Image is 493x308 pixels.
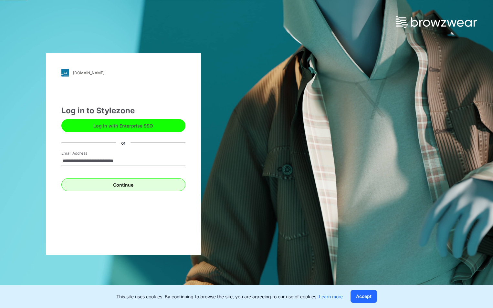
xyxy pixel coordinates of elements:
[61,178,185,191] button: Continue
[116,293,343,300] p: This site uses cookies. By continuing to browse the site, you are agreeing to our use of cookies.
[61,69,69,77] img: svg+xml;base64,PHN2ZyB3aWR0aD0iMjgiIGhlaWdodD0iMjgiIHZpZXdCb3g9IjAgMCAyOCAyOCIgZmlsbD0ibm9uZSIgeG...
[396,16,477,28] img: browzwear-logo.73288ffb.svg
[73,70,104,75] div: [DOMAIN_NAME]
[116,139,131,146] div: or
[319,294,343,299] a: Learn more
[61,69,185,77] a: [DOMAIN_NAME]
[351,290,377,303] button: Accept
[61,105,185,117] div: Log in to Stylezone
[61,150,107,156] label: Email Address
[61,119,185,132] button: Log in with Enterprise SSO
